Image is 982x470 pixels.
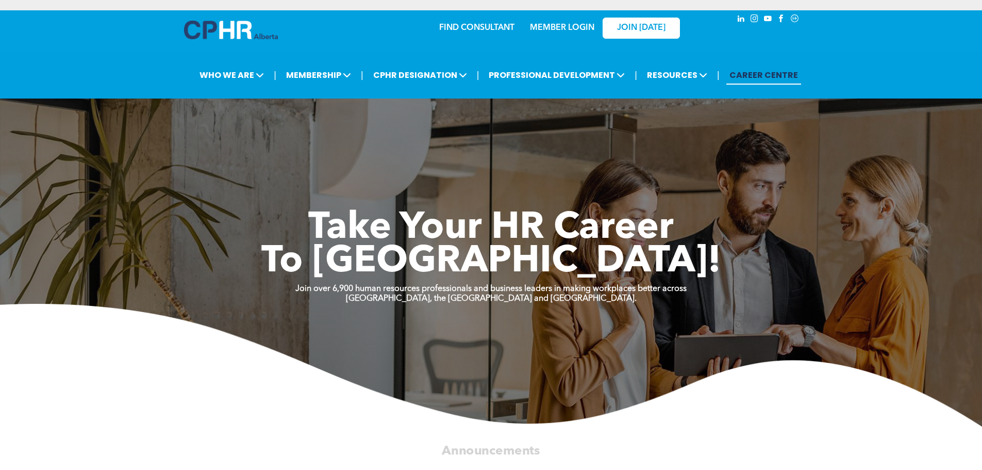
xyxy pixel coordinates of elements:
span: CPHR DESIGNATION [370,66,470,85]
span: JOIN [DATE] [617,23,665,33]
li: | [274,64,276,86]
li: | [635,64,637,86]
span: PROFESSIONAL DEVELOPMENT [486,66,628,85]
li: | [717,64,720,86]
a: facebook [776,13,787,27]
img: A blue and white logo for cp alberta [184,21,278,39]
a: instagram [749,13,760,27]
span: MEMBERSHIP [283,66,354,85]
a: JOIN [DATE] [603,18,680,39]
span: WHO WE ARE [196,66,267,85]
li: | [477,64,479,86]
a: linkedin [736,13,747,27]
a: Social network [789,13,801,27]
strong: [GEOGRAPHIC_DATA], the [GEOGRAPHIC_DATA] and [GEOGRAPHIC_DATA]. [346,295,637,303]
li: | [361,64,363,86]
a: youtube [762,13,774,27]
a: FIND CONSULTANT [439,24,514,32]
a: CAREER CENTRE [726,66,801,85]
span: RESOURCES [644,66,710,85]
a: MEMBER LOGIN [530,24,594,32]
strong: Join over 6,900 human resources professionals and business leaders in making workplaces better ac... [295,285,687,293]
span: Take Your HR Career [308,210,674,247]
span: To [GEOGRAPHIC_DATA]! [261,244,721,281]
span: Announcements [442,445,540,457]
